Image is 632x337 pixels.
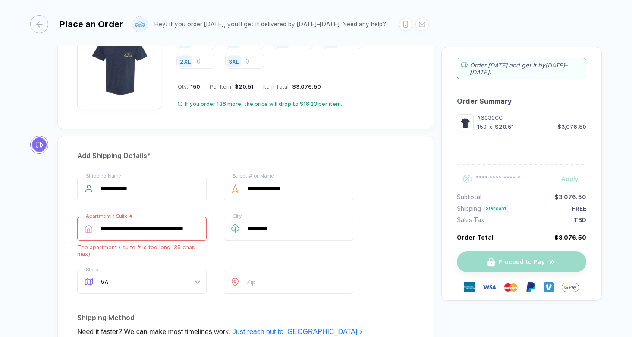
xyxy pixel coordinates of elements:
div: Hey! If you order [DATE], you'll get it delivered by [DATE]–[DATE]. Need any help? [154,21,386,28]
div: 3XL [229,58,239,64]
div: Add Shipping Details [77,149,415,163]
button: Apply [550,170,586,188]
img: ca673a75-cd3e-4c10-b514-66015b1ce46c_nt_front_1757449294751.jpg [82,25,157,100]
div: Place an Order [59,19,123,29]
div: The apartment / suite # is too long (35 char. max). [77,244,207,257]
div: Qty: [178,83,200,90]
div: Standard [484,205,508,212]
div: $20.51 [495,124,514,130]
div: Order Summary [457,97,586,105]
div: #6030CC [477,114,586,121]
div: TBD [574,216,586,223]
img: master-card [504,280,518,294]
img: ca673a75-cd3e-4c10-b514-66015b1ce46c_nt_front_1757449294751.jpg [459,117,472,129]
div: $3,076.50 [554,234,586,241]
div: Order [DATE] and get it by [DATE]–[DATE] . [457,58,586,79]
div: Order Total [457,234,494,241]
div: 150 [477,124,487,130]
div: Item Total: [263,83,321,90]
img: GPay [562,279,579,296]
div: $3,076.50 [557,124,586,130]
img: Paypal [525,282,536,292]
span: VA [101,270,200,293]
div: 2XL [180,58,191,64]
div: If you order 138 more, the price will drop to $18.23 per item. [185,101,342,108]
a: Just reach out to [GEOGRAPHIC_DATA] [233,328,363,335]
div: Shipping Method [77,311,415,325]
div: x [488,124,493,130]
div: Per Item: [210,83,254,90]
img: express [464,282,475,292]
div: Subtotal [457,194,481,200]
div: Sales Tax [457,216,484,223]
div: Shipping [457,205,481,212]
div: FREE [572,205,586,212]
span: 150 [188,83,200,90]
img: user profile [132,17,148,32]
img: Venmo [544,282,554,292]
div: $20.51 [233,83,254,90]
img: visa [482,280,496,294]
div: Apply [561,175,586,182]
div: $3,076.50 [554,194,586,200]
div: $3,076.50 [290,83,321,90]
